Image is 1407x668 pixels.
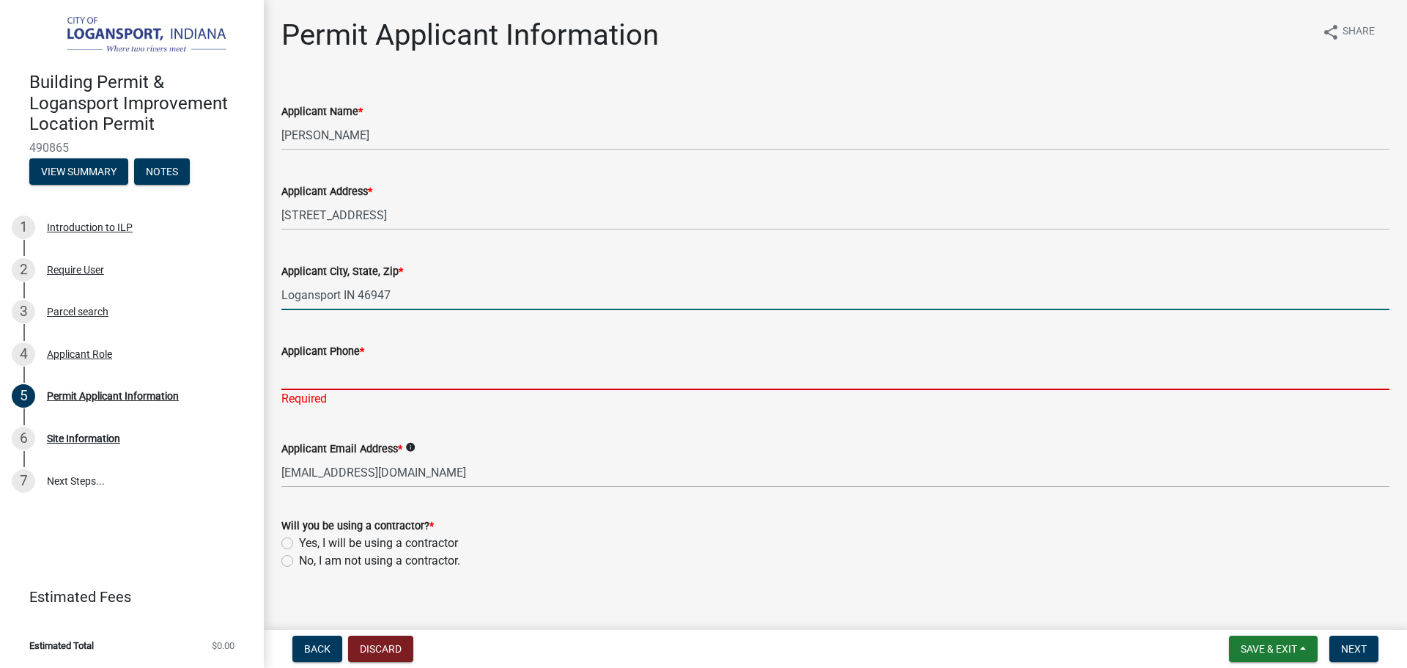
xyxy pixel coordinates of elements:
[29,72,252,135] h4: Building Permit & Logansport Improvement Location Permit
[47,433,120,444] div: Site Information
[12,300,35,323] div: 3
[281,107,363,117] label: Applicant Name
[281,347,364,357] label: Applicant Phone
[134,166,190,178] wm-modal-confirm: Notes
[12,384,35,408] div: 5
[47,391,179,401] div: Permit Applicant Information
[1241,643,1297,655] span: Save & Exit
[281,521,434,532] label: Will you be using a contractor?
[12,342,35,366] div: 4
[29,141,234,155] span: 490865
[281,187,372,197] label: Applicant Address
[405,442,416,452] i: info
[1343,23,1375,41] span: Share
[1329,636,1378,662] button: Next
[47,307,108,317] div: Parcel search
[281,18,659,53] h1: Permit Applicant Information
[281,390,1389,408] div: Required
[292,636,342,662] button: Back
[47,265,104,275] div: Require User
[29,641,94,650] span: Estimated Total
[1310,18,1386,46] button: shareShare
[47,222,133,232] div: Introduction to ILP
[29,166,128,178] wm-modal-confirm: Summary
[47,349,112,359] div: Applicant Role
[348,636,413,662] button: Discard
[1341,643,1367,655] span: Next
[304,643,330,655] span: Back
[1322,23,1340,41] i: share
[12,427,35,450] div: 6
[281,444,402,455] label: Applicant Email Address
[29,15,240,56] img: City of Logansport, Indiana
[1229,636,1318,662] button: Save & Exit
[12,469,35,493] div: 7
[212,641,234,650] span: $0.00
[12,582,240,612] a: Estimated Fees
[299,535,458,552] label: Yes, I will be using a contractor
[12,216,35,239] div: 1
[281,267,403,277] label: Applicant City, State, Zip
[134,158,190,185] button: Notes
[12,258,35,282] div: 2
[29,158,128,185] button: View Summary
[299,552,460,570] label: No, I am not using a contractor.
